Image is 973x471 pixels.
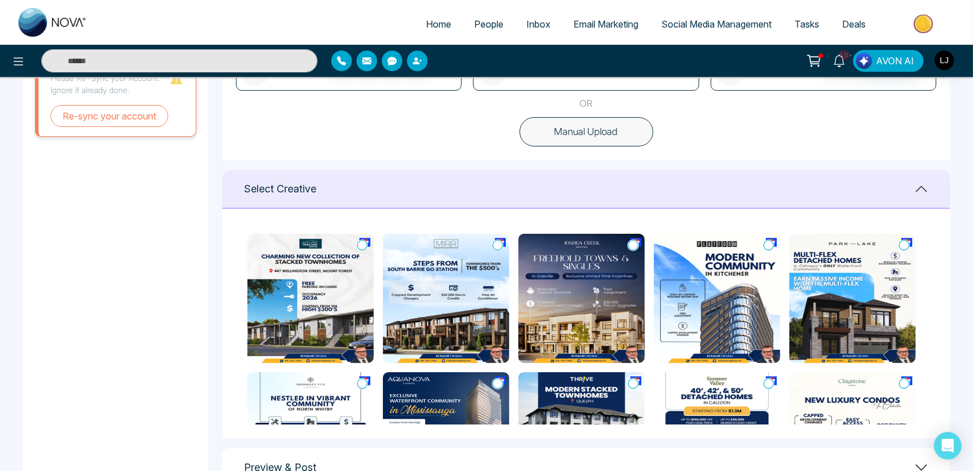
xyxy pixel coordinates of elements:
span: Email Marketing [573,18,638,30]
a: Deals [831,13,877,35]
span: Social Media Management [661,18,772,30]
img: Lead Flow [856,53,872,69]
img: The Platform at Station Park (4).png [654,234,780,363]
span: AVON AI [876,54,914,68]
img: Mira Towns (4).png [383,234,509,363]
img: Market-place.gif [883,11,966,37]
a: 10+ [825,50,853,70]
div: Open Intercom Messenger [934,432,962,460]
button: Re-sync your account [51,105,168,127]
img: User Avatar [935,51,954,70]
button: AVON AI [853,50,924,72]
button: Manual Upload [520,117,653,147]
a: Email Marketing [562,13,650,35]
img: Joshua Creek Montage (4).png [518,234,645,363]
span: 10+ [839,50,850,60]
p: OR [580,96,593,111]
span: Deals [842,18,866,30]
img: Park and Lake in Oshawa (4).png [789,234,916,363]
span: People [474,18,503,30]
img: Nova CRM Logo [18,8,87,37]
img: Trailside Town (4).png [247,234,374,363]
span: Home [426,18,451,30]
span: Inbox [526,18,551,30]
span: Tasks [794,18,819,30]
h1: Select Creative [244,183,316,195]
a: Tasks [783,13,831,35]
a: Home [414,13,463,35]
a: Social Media Management [650,13,783,35]
a: People [463,13,515,35]
a: Inbox [515,13,562,35]
p: Please Re-Sync your Account. Ignore if already done. [51,72,169,96]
